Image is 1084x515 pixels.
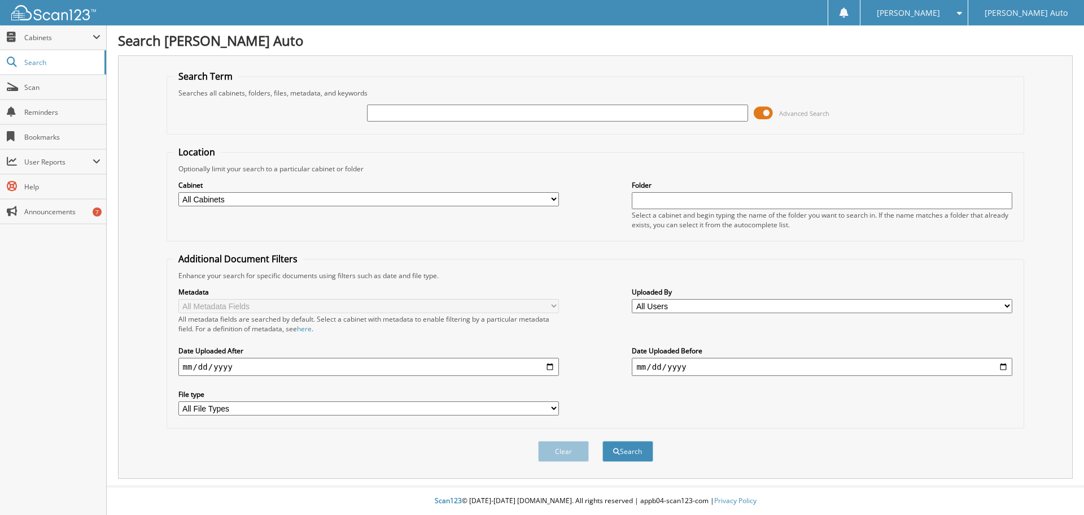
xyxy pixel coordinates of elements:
label: Date Uploaded After [178,346,559,356]
span: Reminders [24,107,100,117]
a: Privacy Policy [714,496,757,505]
label: Folder [632,180,1012,190]
label: Cabinet [178,180,559,190]
legend: Search Term [173,70,238,83]
legend: Additional Document Filters [173,253,303,265]
input: start [178,358,559,376]
span: [PERSON_NAME] [877,10,940,16]
span: Search [24,58,99,67]
legend: Location [173,146,221,158]
label: File type [178,390,559,399]
span: Announcements [24,207,100,217]
span: Scan123 [435,496,462,505]
button: Search [602,441,653,462]
label: Date Uploaded Before [632,346,1012,356]
div: © [DATE]-[DATE] [DOMAIN_NAME]. All rights reserved | appb04-scan123-com | [107,487,1084,515]
a: here [297,324,312,334]
div: Optionally limit your search to a particular cabinet or folder [173,164,1019,174]
div: All metadata fields are searched by default. Select a cabinet with metadata to enable filtering b... [178,314,559,334]
span: Bookmarks [24,132,100,142]
div: Enhance your search for specific documents using filters such as date and file type. [173,271,1019,280]
span: Scan [24,83,100,92]
div: Searches all cabinets, folders, files, metadata, and keywords [173,88,1019,98]
div: 7 [93,207,102,217]
h1: Search [PERSON_NAME] Auto [118,31,1073,50]
img: scan123-logo-white.svg [11,5,96,20]
label: Uploaded By [632,287,1012,297]
span: Help [24,182,100,192]
span: Cabinets [24,33,93,42]
span: [PERSON_NAME] Auto [985,10,1068,16]
span: User Reports [24,157,93,167]
button: Clear [538,441,589,462]
div: Select a cabinet and begin typing the name of the folder you want to search in. If the name match... [632,210,1012,230]
span: Advanced Search [779,109,829,118]
input: end [632,358,1012,376]
label: Metadata [178,287,559,297]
